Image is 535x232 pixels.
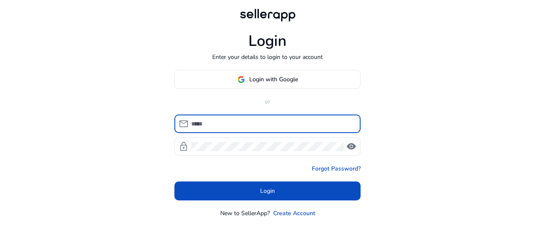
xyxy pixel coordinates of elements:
span: lock [179,141,189,152]
p: or [174,97,361,106]
span: visibility [346,141,356,152]
span: Login with Google [249,75,298,84]
p: New to SellerApp? [220,209,270,218]
button: Login [174,181,361,200]
p: Enter your details to login to your account [212,53,323,61]
span: mail [179,119,189,129]
button: Login with Google [174,70,361,89]
a: Create Account [273,209,315,218]
span: Login [260,187,275,195]
a: Forgot Password? [312,164,361,173]
h1: Login [248,32,287,50]
img: google-logo.svg [237,76,245,83]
